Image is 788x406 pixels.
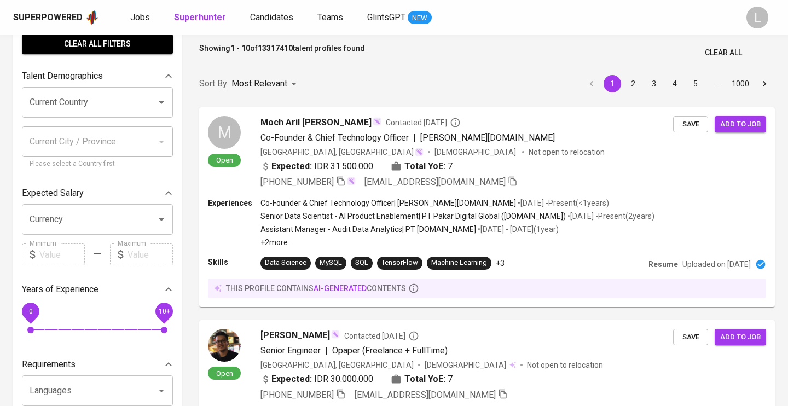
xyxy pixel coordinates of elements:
span: [DEMOGRAPHIC_DATA] [434,147,518,158]
p: Expected Salary [22,187,84,200]
p: • [DATE] - Present ( 2 years ) [566,211,654,222]
div: IDR 31.500.000 [260,160,373,173]
input: Value [39,243,85,265]
div: [GEOGRAPHIC_DATA], [GEOGRAPHIC_DATA] [260,359,414,370]
div: MySQL [320,258,342,268]
span: Contacted [DATE] [344,330,419,341]
button: Add to job [715,329,766,346]
p: Skills [208,257,260,268]
span: Add to job [720,118,761,131]
div: Superpowered [13,11,83,24]
span: [PHONE_NUMBER] [260,177,334,187]
span: 7 [448,160,453,173]
button: Go to next page [756,75,773,92]
b: Total YoE: [404,160,445,173]
a: Superhunter [174,11,228,25]
span: 0 [28,308,32,315]
p: +3 [496,258,505,269]
span: [PERSON_NAME] [260,329,330,342]
span: Save [679,118,703,131]
p: Senior Data Scientist - AI Product Enablement | PT Pakar Digital Global ([DOMAIN_NAME]) [260,211,566,222]
img: app logo [85,9,100,26]
div: [GEOGRAPHIC_DATA], [GEOGRAPHIC_DATA] [260,147,424,158]
button: page 1 [604,75,621,92]
p: Not open to relocation [529,147,605,158]
b: 13317410 [258,44,293,53]
p: Most Relevant [231,77,287,90]
span: Candidates [250,12,293,22]
button: Go to page 4 [666,75,683,92]
span: 7 [448,373,453,386]
span: Open [212,369,237,378]
span: [EMAIL_ADDRESS][DOMAIN_NAME] [355,390,496,400]
p: Resume [648,259,678,270]
span: GlintsGPT [367,12,405,22]
span: Jobs [130,12,150,22]
p: Uploaded on [DATE] [682,259,751,270]
b: 1 - 10 [230,44,250,53]
div: Requirements [22,353,173,375]
div: M [208,116,241,149]
span: Clear All [705,46,742,60]
button: Save [673,329,708,346]
a: Jobs [130,11,152,25]
button: Save [673,116,708,133]
p: • [DATE] - [DATE] ( 1 year ) [476,224,559,235]
p: this profile contains contents [226,283,406,294]
a: GlintsGPT NEW [367,11,432,25]
button: Open [154,212,169,227]
span: Co-Founder & Chief Technology Officer [260,132,409,143]
p: Requirements [22,358,76,371]
p: Showing of talent profiles found [199,43,365,63]
span: [DEMOGRAPHIC_DATA] [425,359,508,370]
a: MOpenMoch Aril [PERSON_NAME]Contacted [DATE]Co-Founder & Chief Technology Officer|[PERSON_NAME][D... [199,107,775,307]
button: Go to page 1000 [728,75,752,92]
span: Save [679,331,703,344]
b: Expected: [271,160,312,173]
span: | [325,344,328,357]
span: Opaper (Freelance + FullTime) [332,345,448,356]
span: [PHONE_NUMBER] [260,390,334,400]
span: NEW [408,13,432,24]
img: magic_wand.svg [331,330,340,339]
span: Clear All filters [31,37,164,51]
button: Go to page 5 [687,75,704,92]
a: Candidates [250,11,296,25]
span: 10+ [158,308,170,315]
span: Senior Engineer [260,345,321,356]
b: Total YoE: [404,373,445,386]
span: Add to job [720,331,761,344]
p: • [DATE] - Present ( <1 years ) [516,198,609,208]
div: Machine Learning [431,258,487,268]
p: Talent Demographics [22,69,103,83]
span: Teams [317,12,343,22]
b: Expected: [271,373,312,386]
img: e714245578977dec75f2ba18165e65a7.jpeg [208,329,241,362]
nav: pagination navigation [581,75,775,92]
span: | [413,131,416,144]
div: TensorFlow [381,258,418,268]
span: [PERSON_NAME][DOMAIN_NAME] [420,132,555,143]
p: Experiences [208,198,260,208]
p: Assistant Manager - Audit Data Analytics | PT [DOMAIN_NAME] [260,224,476,235]
div: Expected Salary [22,182,173,204]
div: IDR 30.000.000 [260,373,373,386]
span: Contacted [DATE] [386,117,461,128]
span: Moch Aril [PERSON_NAME] [260,116,372,129]
span: [EMAIL_ADDRESS][DOMAIN_NAME] [364,177,506,187]
div: Most Relevant [231,74,300,94]
button: Open [154,95,169,110]
div: Years of Experience [22,279,173,300]
span: Open [212,155,237,165]
p: Sort By [199,77,227,90]
button: Go to page 3 [645,75,663,92]
div: … [708,78,725,89]
div: SQL [355,258,368,268]
img: magic_wand.svg [347,177,356,185]
div: Talent Demographics [22,65,173,87]
img: magic_wand.svg [415,148,424,156]
p: Please select a Country first [30,159,165,170]
svg: By Batam recruiter [450,117,461,128]
p: Years of Experience [22,283,99,296]
p: Co-Founder & Chief Technology Officer | [PERSON_NAME][DOMAIN_NAME] [260,198,516,208]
